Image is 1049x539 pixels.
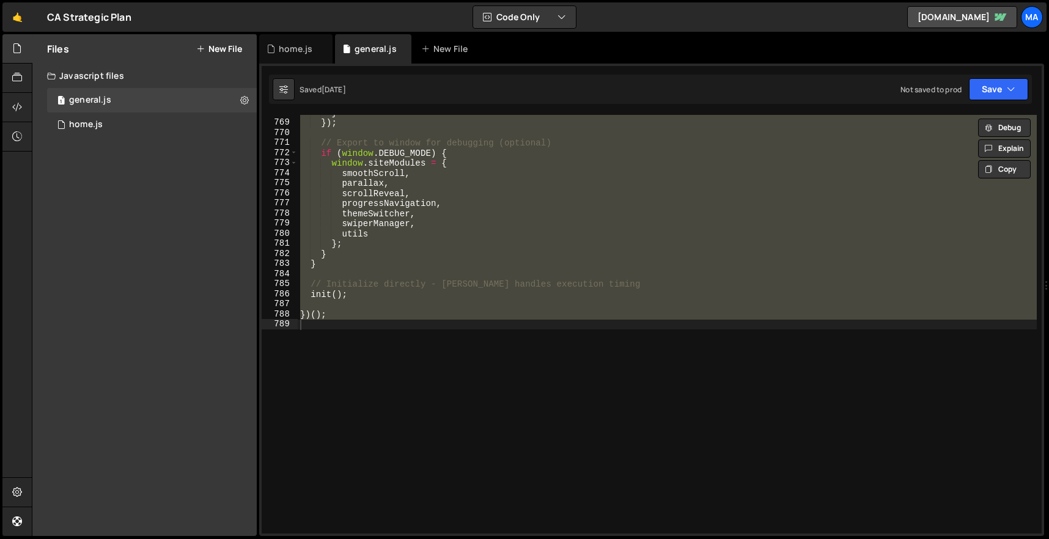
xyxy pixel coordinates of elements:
div: 776 [262,188,298,199]
button: Save [969,78,1028,100]
div: 788 [262,309,298,320]
button: Code Only [473,6,576,28]
a: [DOMAIN_NAME] [907,6,1017,28]
div: 778 [262,208,298,219]
a: 🤙 [2,2,32,32]
div: 783 [262,258,298,269]
div: 773 [262,158,298,168]
div: general.js [355,43,397,55]
div: 784 [262,269,298,279]
div: 772 [262,148,298,158]
button: New File [196,44,242,54]
div: [DATE] [322,84,346,95]
div: 786 [262,289,298,299]
div: 780 [262,229,298,239]
div: 787 [262,299,298,309]
a: Ma [1021,6,1043,28]
div: CA Strategic Plan [47,10,131,24]
div: 774 [262,168,298,178]
div: 782 [262,249,298,259]
div: New File [421,43,473,55]
div: 17131/47264.js [47,88,257,112]
div: 775 [262,178,298,188]
span: 1 [57,97,65,106]
div: 785 [262,279,298,289]
div: 789 [262,319,298,329]
div: Saved [300,84,346,95]
div: 770 [262,128,298,138]
button: Debug [978,119,1031,137]
div: Javascript files [32,64,257,88]
div: home.js [69,119,103,130]
div: 777 [262,198,298,208]
div: Not saved to prod [900,84,962,95]
button: Explain [978,139,1031,158]
div: 781 [262,238,298,249]
h2: Files [47,42,69,56]
div: 769 [262,117,298,128]
button: Copy [978,160,1031,178]
div: 771 [262,137,298,148]
div: 779 [262,218,298,229]
div: home.js [279,43,312,55]
div: 17131/47267.js [47,112,257,137]
div: general.js [69,95,111,106]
